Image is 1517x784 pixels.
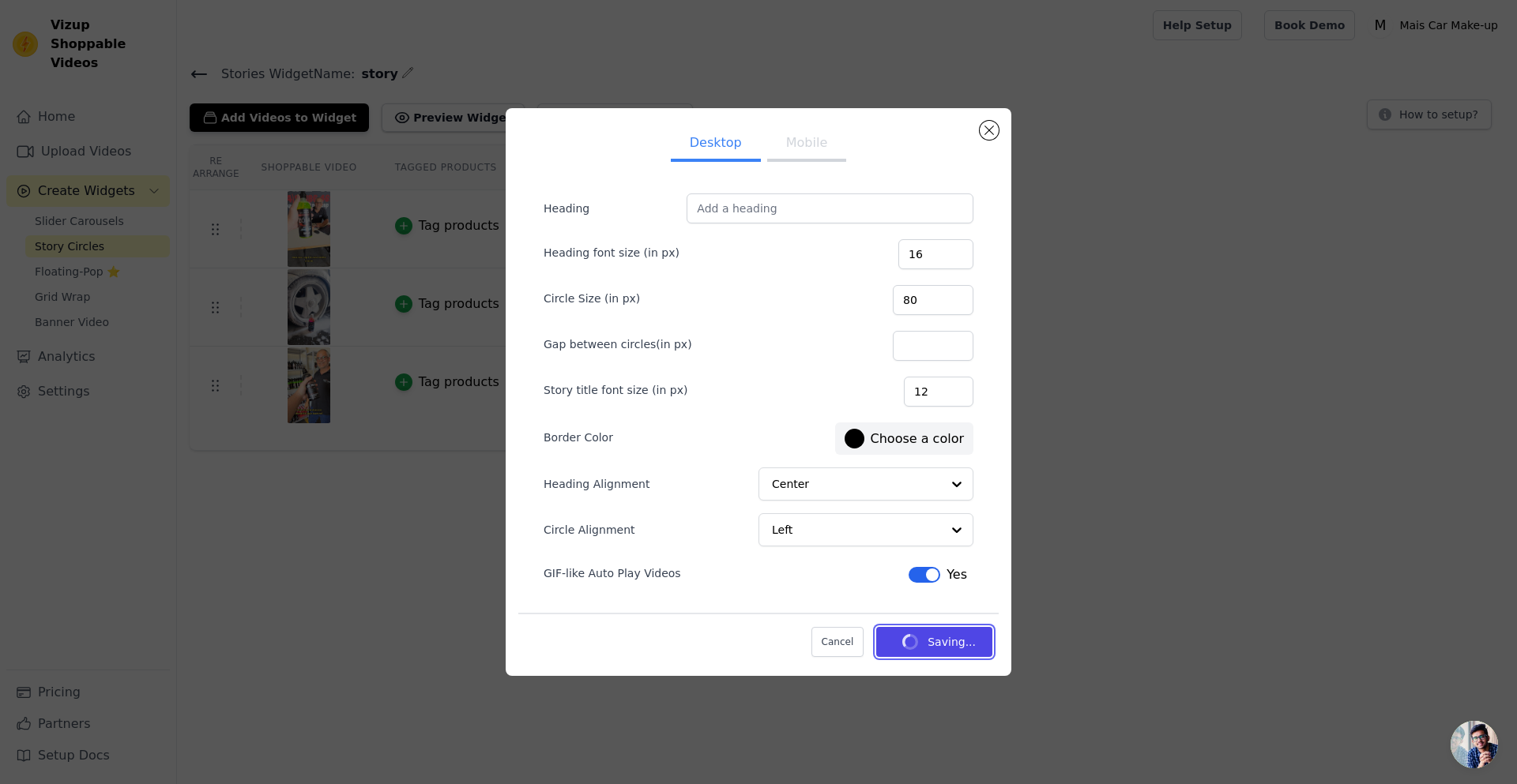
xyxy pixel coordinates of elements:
label: Heading Alignment [544,476,653,492]
label: GIF-like Auto Play Videos [544,565,681,581]
label: Circle Size (in px) [544,291,640,306]
input: Add a heading [687,193,973,223]
button: Close modal [980,121,999,140]
label: Choose a color [845,429,964,448]
label: Circle Alignment [544,522,638,538]
div: Bate-papo aberto [1451,721,1498,768]
button: Cancel [811,627,864,657]
button: Saving... [876,627,992,657]
label: Gap between circles(in px) [544,336,692,352]
button: Desktop [671,127,761,162]
label: Heading font size (in px) [544,245,679,261]
label: Story title font size (in px) [544,382,687,398]
label: Heading [544,201,687,216]
button: Mobile [767,127,846,162]
label: Border Color [544,430,613,445]
span: Yes [947,565,967,584]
